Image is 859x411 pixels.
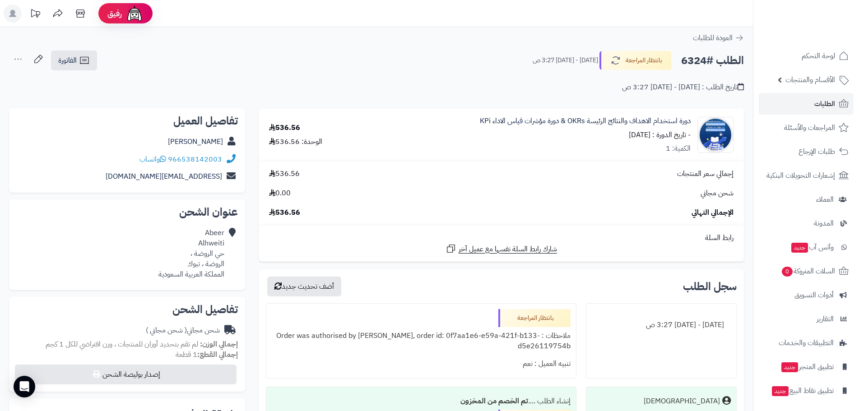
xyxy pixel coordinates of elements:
a: تطبيق نقاط البيعجديد [759,380,854,402]
h2: تفاصيل الشحن [16,304,238,315]
small: [DATE] - [DATE] 3:27 ص [533,56,598,65]
span: تطبيق نقاط البيع [771,384,834,397]
img: 1753710685-%D8%AF%D9%88%D8%B1%D8%A9-%D8%A7%D8%B3%D8%AA%D8%AE%D8%AF%D8%A7%D9%85-%D8%A7%D9%84%D8%A7... [698,117,733,153]
button: أضف تحديث جديد [267,277,341,296]
span: السلات المتروكة [781,265,835,277]
div: Abeer Alhweiti حي الروضة ، الروضة ، تبوك المملكة العربية السعودية [158,228,224,279]
span: المدونة [814,217,834,230]
img: ai-face.png [125,5,144,23]
a: الفاتورة [51,51,97,70]
a: شارك رابط السلة نفسها مع عميل آخر [446,243,557,254]
div: إنشاء الطلب .... [272,393,571,410]
span: وآتس آب [790,241,834,254]
div: Open Intercom Messenger [14,376,35,397]
span: إشعارات التحويلات البنكية [766,169,835,182]
span: ( شحن مجاني ) [146,325,187,336]
a: إشعارات التحويلات البنكية [759,165,854,186]
span: جديد [781,362,798,372]
button: بانتظار المراجعة [599,51,672,70]
span: الأقسام والمنتجات [785,74,835,86]
button: إصدار بوليصة الشحن [15,365,237,384]
span: 0 [782,267,793,277]
a: 966538142003 [168,154,222,165]
a: واتساب [139,154,166,165]
div: [DEMOGRAPHIC_DATA] [644,396,720,406]
a: تطبيق المتجرجديد [759,356,854,378]
span: شحن مجاني [701,188,734,199]
a: دورة استخدام الاهداف والنتائج الرئيسة OKRs & دورة مؤشرات قياس الاداء KPi [480,116,691,126]
div: الوحدة: 536.56 [269,137,322,147]
a: المدونة [759,212,854,234]
h3: سجل الطلب [683,281,737,292]
span: المراجعات والأسئلة [784,121,835,134]
div: تنبيه العميل : نعم [272,355,571,373]
h2: تفاصيل العميل [16,115,238,126]
div: شحن مجاني [146,325,220,336]
h2: الطلب #6324 [681,51,744,70]
span: 0.00 [269,188,291,199]
a: التقارير [759,308,854,330]
a: [EMAIL_ADDRESS][DOMAIN_NAME] [106,171,222,182]
span: العودة للطلبات [693,32,733,43]
span: تطبيق المتجر [780,360,834,373]
a: العملاء [759,189,854,210]
a: السلات المتروكة0 [759,260,854,282]
a: وآتس آبجديد [759,236,854,258]
div: الكمية: 1 [666,143,691,154]
a: طلبات الإرجاع [759,141,854,162]
span: جديد [791,243,808,253]
span: إجمالي سعر المنتجات [677,169,734,179]
a: أدوات التسويق [759,284,854,306]
small: - تاريخ الدورة : [DATE] [629,129,691,140]
div: [DATE] - [DATE] 3:27 ص [592,316,731,334]
span: لوحة التحكم [802,50,835,62]
div: ملاحظات : Order was authorised by [PERSON_NAME], order id: 0f7aa1e6-e59a-421f-b133-d5e26119754b [272,327,571,355]
a: [PERSON_NAME] [168,136,223,147]
div: 536.56 [269,123,300,133]
a: تحديثات المنصة [24,5,46,25]
span: التقارير [817,313,834,325]
span: العملاء [816,193,834,206]
span: جديد [772,386,789,396]
span: التطبيقات والخدمات [779,337,834,349]
span: 536.56 [269,208,300,218]
a: الطلبات [759,93,854,115]
strong: إجمالي الوزن: [200,339,238,350]
a: لوحة التحكم [759,45,854,67]
span: شارك رابط السلة نفسها مع عميل آخر [459,244,557,254]
span: لم تقم بتحديد أوزان للمنتجات ، وزن افتراضي للكل 1 كجم [46,339,198,350]
span: الفاتورة [58,55,77,66]
div: تاريخ الطلب : [DATE] - [DATE] 3:27 ص [622,82,744,92]
span: 536.56 [269,169,300,179]
strong: إجمالي القطع: [197,349,238,360]
a: المراجعات والأسئلة [759,117,854,139]
span: الطلبات [814,97,835,110]
a: التطبيقات والخدمات [759,332,854,354]
div: بانتظار المراجعة [498,309,571,327]
b: تم الخصم من المخزون [460,396,528,406]
h2: عنوان الشحن [16,207,238,217]
span: الإجمالي النهائي [692,208,734,218]
img: logo-2.png [798,23,850,42]
span: طلبات الإرجاع [799,145,835,158]
span: رفيق [107,8,122,19]
span: أدوات التسويق [794,289,834,301]
a: العودة للطلبات [693,32,744,43]
div: رابط السلة [262,233,740,243]
small: 1 قطعة [176,349,238,360]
